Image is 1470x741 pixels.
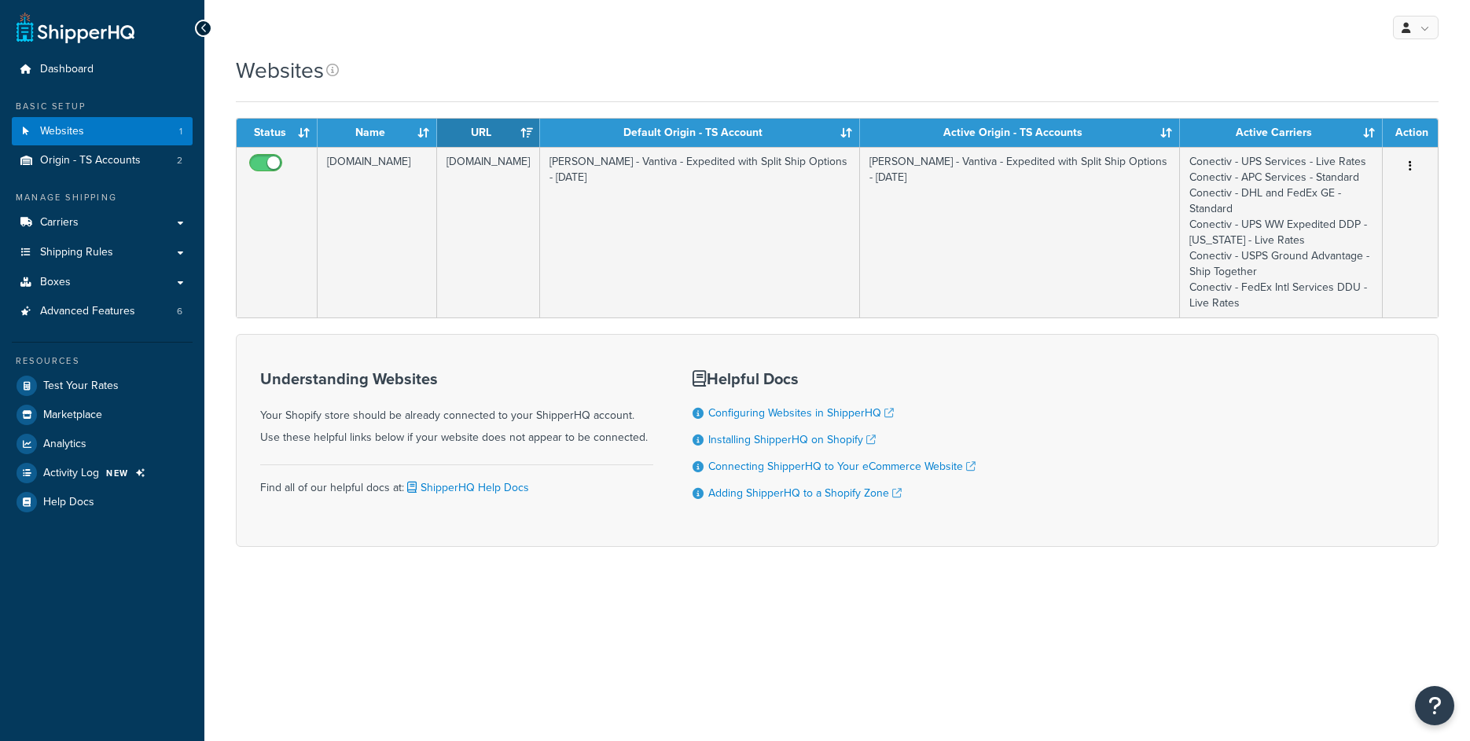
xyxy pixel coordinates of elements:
th: Default Origin - TS Account: activate to sort column ascending [540,119,860,147]
a: Test Your Rates [12,372,193,400]
span: Help Docs [43,496,94,509]
li: Advanced Features [12,297,193,326]
th: Status: activate to sort column ascending [237,119,318,147]
th: Name: activate to sort column ascending [318,119,437,147]
a: ShipperHQ Home [17,12,134,43]
span: Activity Log [43,467,99,480]
span: NEW [106,467,129,479]
div: Find all of our helpful docs at: [260,464,653,499]
a: Advanced Features 6 [12,297,193,326]
span: Marketplace [43,409,102,422]
span: Dashboard [40,63,94,76]
a: Configuring Websites in ShipperHQ [708,405,894,421]
span: 6 [177,305,182,318]
a: Websites 1 [12,117,193,146]
span: Advanced Features [40,305,135,318]
a: Installing ShipperHQ on Shopify [708,431,876,448]
h3: Helpful Docs [693,370,976,387]
a: Activity Log NEW [12,459,193,487]
li: Websites [12,117,193,146]
div: Resources [12,354,193,368]
td: Conectiv - UPS Services - Live Rates Conectiv - APC Services - Standard Conectiv - DHL and FedEx ... [1180,147,1383,317]
span: Test Your Rates [43,380,119,393]
button: Open Resource Center [1415,686,1454,725]
a: Origin - TS Accounts 2 [12,146,193,175]
a: Adding ShipperHQ to a Shopify Zone [708,485,902,501]
h3: Understanding Websites [260,370,653,387]
a: Boxes [12,268,193,297]
th: Active Origin - TS Accounts: activate to sort column ascending [860,119,1180,147]
span: Carriers [40,216,79,229]
span: 2 [177,154,182,167]
span: Boxes [40,276,71,289]
a: Connecting ShipperHQ to Your eCommerce Website [708,458,976,475]
div: Basic Setup [12,100,193,113]
th: URL: activate to sort column ascending [437,119,540,147]
div: Manage Shipping [12,191,193,204]
a: Marketplace [12,401,193,429]
th: Action [1383,119,1438,147]
th: Active Carriers: activate to sort column ascending [1180,119,1383,147]
li: Origins [12,146,193,175]
span: Origin - TS Accounts [40,154,141,167]
span: 1 [179,125,182,138]
td: [PERSON_NAME] - Vantiva - Expedited with Split Ship Options - [DATE] [860,147,1180,317]
td: [DOMAIN_NAME] [318,147,437,317]
a: Carriers [12,208,193,237]
span: Analytics [43,438,86,451]
li: Activity Log [12,459,193,487]
a: Dashboard [12,55,193,84]
a: Help Docs [12,488,193,516]
a: Shipping Rules [12,238,193,267]
a: Analytics [12,430,193,458]
a: ShipperHQ Help Docs [404,479,529,496]
span: Websites [40,125,84,138]
td: [PERSON_NAME] - Vantiva - Expedited with Split Ship Options - [DATE] [540,147,860,317]
td: [DOMAIN_NAME] [437,147,540,317]
span: Shipping Rules [40,246,113,259]
h1: Websites [236,55,324,86]
div: Your Shopify store should be already connected to your ShipperHQ account. Use these helpful links... [260,370,653,449]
